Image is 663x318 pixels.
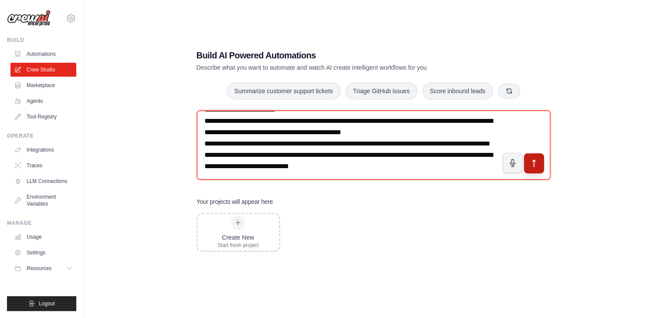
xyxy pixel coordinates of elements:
[10,94,76,108] a: Agents
[218,233,259,242] div: Create New
[27,265,51,272] span: Resources
[10,261,76,275] button: Resources
[218,242,259,249] div: Start fresh project
[346,83,417,99] button: Triage GitHub issues
[498,84,520,98] button: Get new suggestions
[7,220,76,227] div: Manage
[10,47,76,61] a: Automations
[10,174,76,188] a: LLM Connections
[227,83,340,99] button: Summarize customer support tickets
[10,230,76,244] a: Usage
[422,83,493,99] button: Score inbound leads
[7,296,76,311] button: Logout
[10,159,76,173] a: Traces
[619,276,663,318] iframe: Chat Widget
[10,190,76,211] a: Environment Variables
[10,63,76,77] a: Crew Studio
[197,197,273,206] h3: Your projects will appear here
[10,246,76,260] a: Settings
[503,153,523,173] button: Click to speak your automation idea
[7,37,76,44] div: Build
[197,49,490,61] h1: Build AI Powered Automations
[10,143,76,157] a: Integrations
[7,132,76,139] div: Operate
[197,63,490,72] p: Describe what you want to automate and watch AI create intelligent workflows for you
[7,10,51,27] img: Logo
[39,300,55,307] span: Logout
[10,78,76,92] a: Marketplace
[10,110,76,124] a: Tool Registry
